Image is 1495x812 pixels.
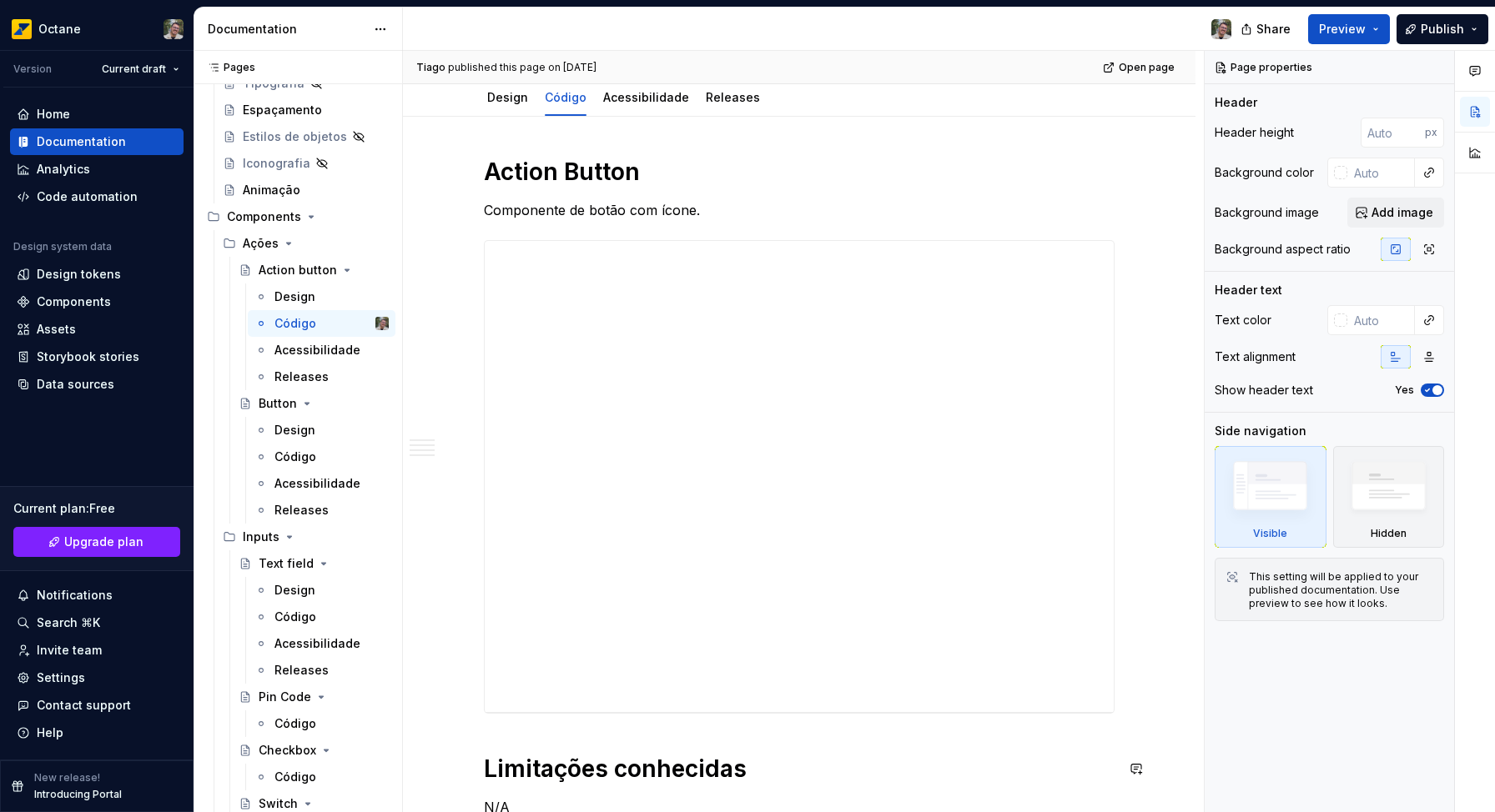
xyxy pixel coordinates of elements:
div: Código [274,769,316,785]
div: Settings [37,669,85,686]
p: New release! [34,771,100,784]
div: Releases [274,662,329,679]
a: Code automation [10,183,184,210]
a: Settings [10,664,184,691]
a: Action button [232,257,395,283]
span: Share [1256,21,1291,38]
img: e8093afa-4b23-4413-bf51-00cde92dbd3f.png [12,19,32,39]
button: Notifications [10,582,184,609]
a: Home [10,101,184,128]
a: Acessibilidade [248,630,395,657]
div: Design system data [13,240,112,253]
button: Search ⌘K [10,609,184,636]
div: Design tokens [37,266,121,283]
div: Current plan : Free [13,500,180,517]
div: Header height [1215,124,1294,141]
div: Hidden [1371,527,1407,540]
a: Código [248,764,395,790]
div: Components [200,203,395,230]
a: Pin Code [232,684,395,710]
div: Iconografia [243,155,310,172]
button: Help [10,719,184,746]
div: Releases [274,368,329,385]
button: Publish [1397,14,1488,44]
a: Storybook stories [10,343,184,370]
button: Current draft [94,58,187,81]
div: Header text [1215,282,1282,298]
a: Design tokens [10,261,184,288]
div: Ações [243,235,279,252]
div: Show header text [1215,382,1313,398]
p: Introducing Portal [34,788,122,801]
div: Contact support [37,697,131,714]
div: Text field [259,555,314,572]
img: Tiago [1211,19,1231,39]
span: Current draft [102,63,166,76]
a: Design [248,283,395,310]
a: Design [248,577,395,604]
div: Código [538,79,593,114]
span: Preview [1319,21,1366,38]
p: Componente de botão com ícone. [484,200,1115,220]
a: Acessibilidade [248,337,395,363]
h1: Limitações conhecidas [484,754,1115,784]
a: Design [487,90,528,104]
div: Assets [37,321,76,338]
div: Hidden [1333,446,1445,548]
a: Código [248,710,395,737]
a: Documentation [10,128,184,155]
div: Estilos de objetos [243,128,347,145]
a: Código [248,604,395,630]
button: Share [1232,14,1301,44]
a: Espaçamento [216,97,395,123]
div: Releases [274,502,329,519]
div: Releases [699,79,767,114]
a: Releases [248,497,395,524]
a: Estilos de objetos [216,123,395,150]
a: Data sources [10,371,184,398]
div: Checkbox [259,742,316,759]
div: Código [274,609,316,625]
span: Upgrade plan [64,534,143,550]
div: Side navigation [1215,423,1306,439]
div: Background color [1215,164,1314,181]
a: Código [545,90,586,104]
a: Animação [216,177,395,203]
div: Pin Code [259,689,311,705]
a: Design [248,417,395,444]
div: Animação [243,182,300,198]
div: Design [274,422,315,439]
div: Action button [259,262,337,278]
a: Components [10,288,184,315]
button: Preview [1308,14,1390,44]
span: Open page [1119,61,1175,74]
div: Search ⌘K [37,614,100,631]
a: Acessibilidade [248,470,395,497]
img: Tiago [375,317,389,330]
div: Text color [1215,312,1271,328]
a: CódigoTiago [248,310,395,337]
div: Visible [1215,446,1326,548]
a: Checkbox [232,737,395,764]
div: Storybook stories [37,348,139,365]
div: Design [274,288,315,305]
div: Código [274,449,316,465]
div: Code automation [37,188,138,205]
div: Ações [216,230,395,257]
div: Text alignment [1215,348,1296,365]
a: Assets [10,316,184,343]
div: Documentation [208,21,365,38]
div: Design [274,582,315,599]
button: OctaneTiago [3,11,190,47]
p: px [1425,126,1437,139]
div: Design [481,79,535,114]
div: Inputs [243,529,279,545]
div: Inputs [216,524,395,550]
div: Acessibilidade [596,79,696,114]
h1: Action Button [484,157,1115,187]
div: Analytics [37,161,90,178]
a: Invite team [10,637,184,664]
div: Components [227,208,301,225]
a: Releases [248,657,395,684]
input: Auto [1361,118,1425,148]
